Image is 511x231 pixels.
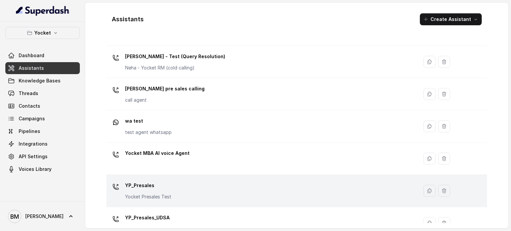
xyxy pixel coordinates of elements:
[125,212,247,223] p: YP_Presales_UDSA
[5,163,80,175] a: Voices Library
[125,193,171,200] p: Yocket Presales Test
[112,14,144,25] h1: Assistants
[19,166,52,173] span: Voices Library
[34,29,51,37] p: Yocket
[16,5,70,16] img: light.svg
[5,62,80,74] a: Assistants
[19,128,40,135] span: Pipelines
[19,90,38,97] span: Threads
[19,153,48,160] span: API Settings
[19,141,48,147] span: Integrations
[5,75,80,87] a: Knowledge Bases
[5,151,80,163] a: API Settings
[5,87,80,99] a: Threads
[420,13,482,25] button: Create Assistant
[5,100,80,112] a: Contacts
[19,115,45,122] span: Campaigns
[125,116,172,126] p: wa test
[19,77,61,84] span: Knowledge Bases
[19,65,44,71] span: Assistants
[125,83,205,94] p: [PERSON_NAME] pre sales calling
[5,27,80,39] button: Yocket
[5,207,80,226] a: [PERSON_NAME]
[125,129,172,136] p: test agent whatsapp
[5,113,80,125] a: Campaigns
[19,103,40,109] span: Contacts
[125,64,225,71] p: Neha - Yocket RM (cold calling)
[25,213,64,220] span: [PERSON_NAME]
[19,52,44,59] span: Dashboard
[125,148,190,159] p: Yocket MBA AI voice Agent
[125,97,205,103] p: call agent
[5,50,80,61] a: Dashboard
[10,213,19,220] text: BM
[125,51,225,62] p: [PERSON_NAME] - Test (Query Resolution)
[5,138,80,150] a: Integrations
[5,125,80,137] a: Pipelines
